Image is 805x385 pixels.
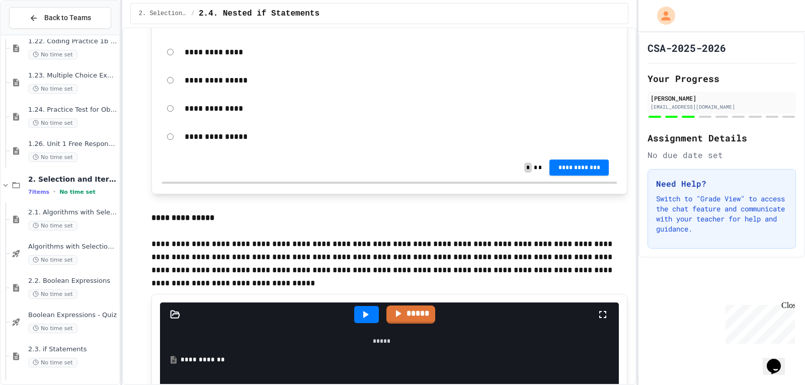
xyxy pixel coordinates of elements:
span: Algorithms with Selection and Repetition - Topic 2.1 [28,243,117,251]
h2: Assignment Details [648,131,796,145]
span: 1.26. Unit 1 Free Response Question (FRQ) Practice [28,140,117,148]
h2: Your Progress [648,71,796,86]
span: No time set [28,358,77,367]
span: No time set [28,84,77,94]
span: 1.23. Multiple Choice Exercises for Unit 1b (1.9-1.15) [28,71,117,80]
span: 1.24. Practice Test for Objects (1.12-1.14) [28,106,117,114]
div: My Account [647,4,678,27]
span: 1.22. Coding Practice 1b (1.7-1.15) [28,37,117,46]
p: Switch to "Grade View" to access the chat feature and communicate with your teacher for help and ... [656,194,787,234]
h3: Need Help? [656,178,787,190]
span: 2.4. Nested if Statements [199,8,319,20]
h1: CSA-2025-2026 [648,41,726,55]
span: • [53,188,55,196]
span: No time set [28,118,77,128]
span: No time set [28,152,77,162]
span: / [191,10,195,18]
span: 2.3. if Statements [28,345,117,354]
iframe: chat widget [763,345,795,375]
span: Boolean Expressions - Quiz [28,311,117,320]
span: No time set [59,189,96,195]
span: No time set [28,255,77,265]
div: No due date set [648,149,796,161]
span: Back to Teams [44,13,91,23]
span: 2. Selection and Iteration [28,175,117,184]
iframe: chat widget [721,301,795,344]
span: No time set [28,324,77,333]
div: [EMAIL_ADDRESS][DOMAIN_NAME] [651,103,793,111]
button: Back to Teams [9,7,111,29]
span: 2.2. Boolean Expressions [28,277,117,285]
span: No time set [28,50,77,59]
div: [PERSON_NAME] [651,94,793,103]
span: 7 items [28,189,49,195]
div: Chat with us now!Close [4,4,69,64]
span: No time set [28,221,77,230]
span: No time set [28,289,77,299]
span: 2. Selection and Iteration [139,10,187,18]
span: 2.1. Algorithms with Selection and Repetition [28,208,117,217]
